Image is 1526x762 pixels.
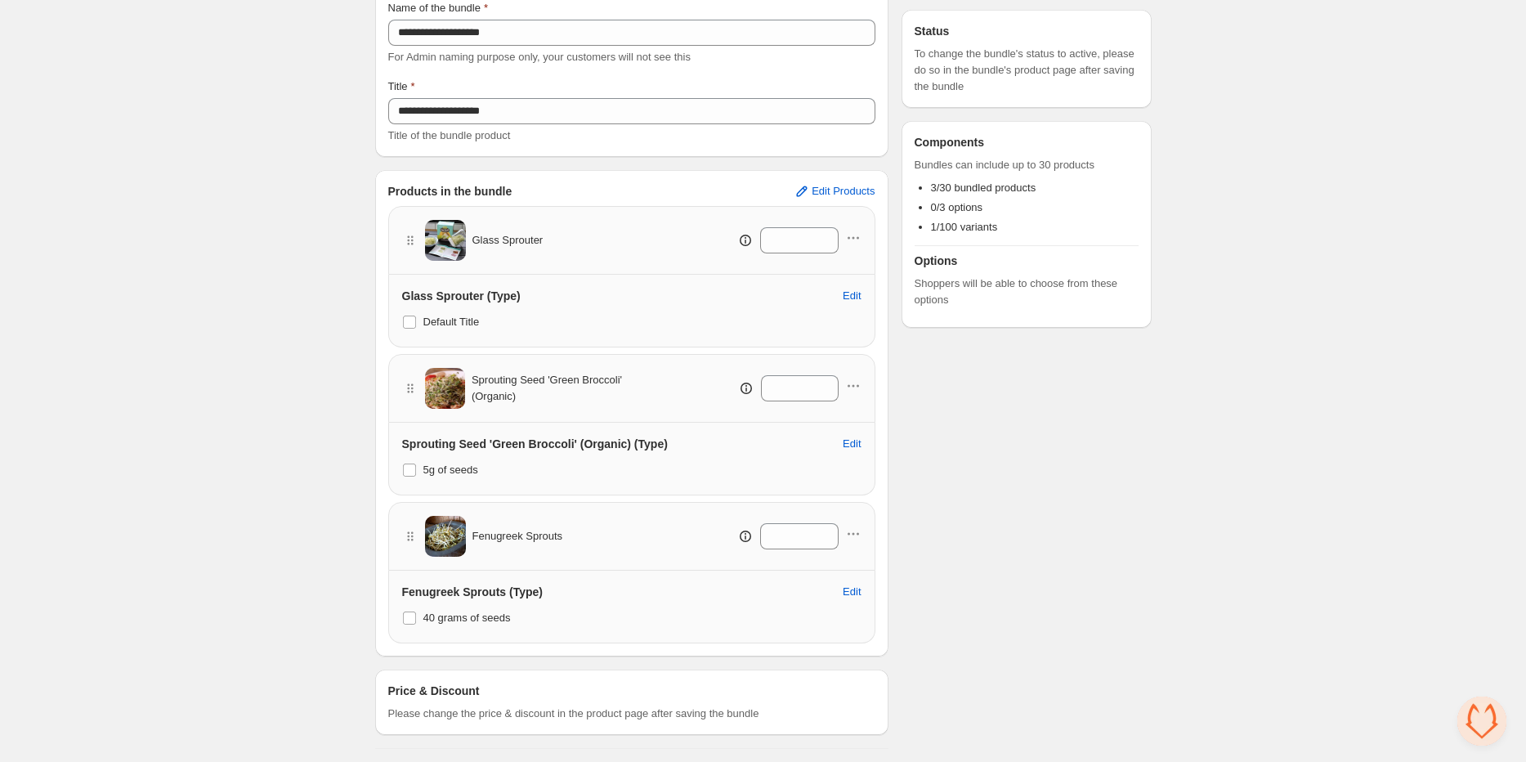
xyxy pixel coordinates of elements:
img: Sprouting Seed 'Green Broccoli' (Organic) [425,368,465,408]
button: Edit Products [784,178,884,204]
span: 0/3 options [931,201,983,213]
span: Title of the bundle product [388,129,511,141]
span: Bundles can include up to 30 products [915,157,1139,173]
span: 1/100 variants [931,221,998,233]
span: Edit [843,437,861,450]
span: 40 grams of seeds [423,612,511,624]
img: Glass Sprouter [425,220,466,261]
span: Fenugreek Sprouts [472,528,563,545]
label: Title [388,78,415,95]
span: To change the bundle's status to active, please do so in the bundle's product page after saving t... [915,46,1139,95]
h3: Price & Discount [388,683,480,699]
h3: Products in the bundle [388,183,512,199]
span: Shoppers will be able to choose from these options [915,276,1139,308]
h3: Sprouting Seed 'Green Broccoli' (Organic) (Type) [402,436,668,452]
span: Sprouting Seed 'Green Broccoli' (Organic) [472,372,667,405]
div: Open chat [1457,697,1506,746]
span: Edit Products [812,185,875,198]
span: Glass Sprouter [472,232,544,249]
button: Edit [833,283,870,309]
span: Edit [843,585,861,598]
span: Please change the price & discount in the product page after saving the bundle [388,706,759,722]
h3: Fenugreek Sprouts (Type) [402,584,543,600]
h3: Components [915,134,985,150]
span: 5g of seeds [423,464,478,476]
h3: Glass Sprouter (Type) [402,288,521,304]
span: Default Title [423,316,480,328]
span: For Admin naming purpose only, your customers will not see this [388,51,691,63]
button: Edit [833,431,870,457]
img: Fenugreek Sprouts [425,516,466,557]
h3: Status [915,23,1139,39]
span: 3/30 bundled products [931,182,1036,194]
h3: Options [915,253,1139,269]
span: Edit [843,289,861,303]
button: Edit [833,579,870,605]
